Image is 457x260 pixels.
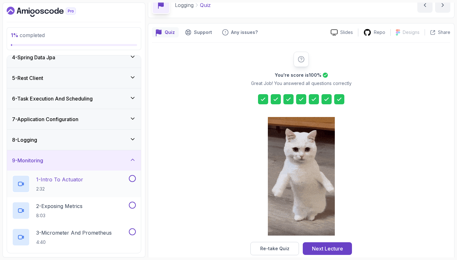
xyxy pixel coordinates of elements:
a: Repo [358,29,390,36]
p: Share [438,29,450,36]
p: Logging [175,1,194,9]
button: Feedback button [218,27,262,37]
span: completed [11,32,45,38]
div: Re-take Quiz [260,245,289,252]
p: Quiz [165,29,175,36]
p: 3 - Micrometer And Prometheus [36,229,112,237]
h3: 4 - Spring Data Jpa [12,54,55,61]
button: Share [425,29,450,36]
p: 2:32 [36,186,83,192]
p: Repo [374,29,385,36]
button: Support button [181,27,216,37]
p: 8:03 [36,212,83,219]
button: 7-Application Configuration [7,109,141,129]
button: Next Lecture [303,242,352,255]
a: Dashboard [7,7,90,17]
button: 5-Rest Client [7,68,141,88]
button: 6-Task Execution And Scheduling [7,88,141,109]
p: Support [194,29,212,36]
p: Designs [403,29,420,36]
button: 2-Exposing Metrics8:03 [12,202,136,219]
p: 1 - Intro To Actuator [36,176,83,183]
p: 4:40 [36,239,112,245]
p: Slides [340,29,353,36]
button: quiz button [152,27,179,37]
p: Quiz [200,1,211,9]
button: 3-Micrometer And Prometheus4:40 [12,228,136,246]
img: cool-cat [268,117,335,236]
button: 4-Spring Data Jpa [7,47,141,68]
span: 1 % [11,32,18,38]
button: 9-Monitoring [7,150,141,171]
h2: You're score is 100 % [275,72,321,78]
h3: 7 - Application Configuration [12,115,78,123]
p: 2 - Exposing Metrics [36,202,83,210]
h3: 5 - Rest Client [12,74,43,82]
h3: 8 - Logging [12,136,37,144]
a: Slides [326,29,358,36]
div: Next Lecture [312,245,343,252]
p: Great Job! You answered all questions correctly [251,80,352,87]
h3: 6 - Task Execution And Scheduling [12,95,93,102]
button: 8-Logging [7,130,141,150]
button: Re-take Quiz [250,242,299,255]
h3: 9 - Monitoring [12,157,43,164]
button: 1-Intro To Actuator2:32 [12,175,136,193]
p: Any issues? [231,29,258,36]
